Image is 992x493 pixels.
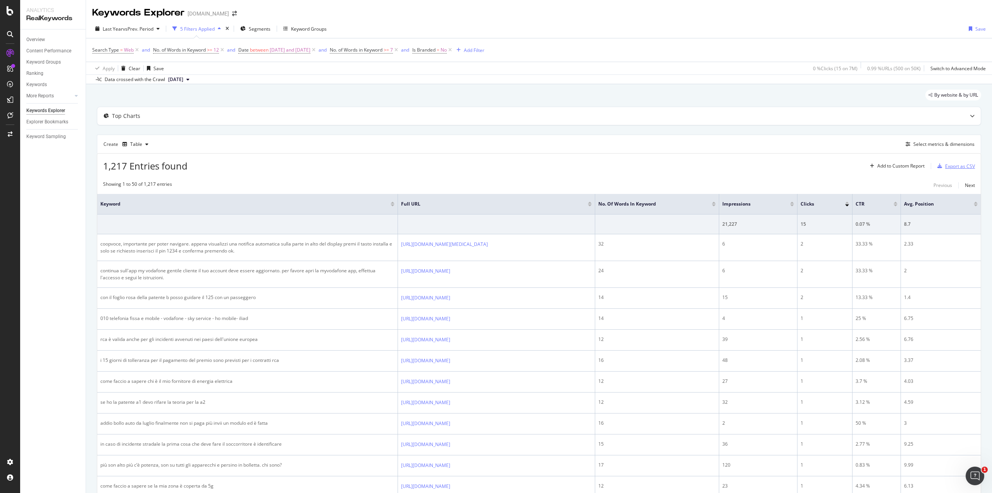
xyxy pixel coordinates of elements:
[401,315,450,323] a: [URL][DOMAIN_NAME]
[801,483,849,490] div: 1
[801,221,849,228] div: 15
[722,336,794,343] div: 39
[237,22,274,35] button: Segments
[291,26,327,32] div: Keyword Groups
[26,92,72,100] a: More Reports
[904,294,978,301] div: 1.4
[26,107,65,115] div: Keywords Explorer
[100,336,394,343] div: rca è valida anche per gli incidenti avvenuti nei paesi dell'unione europea
[103,181,172,190] div: Showing 1 to 50 of 1,217 entries
[813,65,858,72] div: 0 % Clicks ( 15 on 7M )
[319,46,327,54] button: and
[384,47,389,53] span: >=
[26,47,71,55] div: Content Performance
[401,420,450,427] a: [URL][DOMAIN_NAME]
[214,45,219,55] span: 12
[966,467,984,485] iframe: Intercom live chat
[801,462,849,469] div: 1
[401,399,450,407] a: [URL][DOMAIN_NAME]
[927,62,986,74] button: Switch to Advanced Mode
[153,47,206,53] span: No. of Words in Keyword
[598,267,716,274] div: 24
[598,441,716,448] div: 15
[26,69,43,78] div: Ranking
[856,336,897,343] div: 2.56 %
[464,47,484,54] div: Add Filter
[188,10,229,17] div: [DOMAIN_NAME]
[124,45,134,55] span: Web
[142,46,150,54] button: and
[975,26,986,32] div: Save
[26,81,80,89] a: Keywords
[100,441,394,448] div: in caso di incidente stradale la prima cosa che deve fare il soccorritore è identificare
[598,240,716,247] div: 32
[92,6,184,19] div: Keywords Explorer
[401,267,450,275] a: [URL][DOMAIN_NAME]
[856,267,897,274] div: 33.33 %
[453,45,484,55] button: Add Filter
[129,65,140,72] div: Clear
[401,357,450,365] a: [URL][DOMAIN_NAME]
[934,160,975,172] button: Export as CSV
[142,47,150,53] div: and
[401,462,450,469] a: [URL][DOMAIN_NAME]
[103,159,188,172] span: 1,217 Entries found
[224,25,231,33] div: times
[598,399,716,406] div: 12
[100,240,394,254] div: coopvoce, importante per poter navigare. appena visualizzi una notifica automatica sulla parte in...
[856,357,897,364] div: 2.08 %
[26,133,66,141] div: Keyword Sampling
[856,420,897,427] div: 50 %
[401,378,450,386] a: [URL][DOMAIN_NAME]
[722,221,794,228] div: 21,227
[401,201,576,208] span: Full URL
[801,240,849,247] div: 2
[103,26,123,32] span: Last Year
[598,357,716,364] div: 16
[801,267,849,274] div: 2
[401,294,450,302] a: [URL][DOMAIN_NAME]
[100,267,394,281] div: continua sull'app my vodafone gentile cliente il tuo account deve essere aggiornato. per favore a...
[103,138,152,150] div: Create
[902,140,975,149] button: Select metrics & dimensions
[598,462,716,469] div: 17
[801,357,849,364] div: 1
[856,201,882,208] span: CTR
[92,22,163,35] button: Last YearvsPrev. Period
[598,378,716,385] div: 12
[401,483,450,490] a: [URL][DOMAIN_NAME]
[26,14,79,23] div: RealKeywords
[722,201,778,208] span: Impressions
[100,315,394,322] div: 010 telefonia fissa e mobile - vodafone - sky service - ho mobile- iliad
[227,47,235,53] div: and
[867,160,925,172] button: Add to Custom Report
[598,420,716,427] div: 16
[123,26,153,32] span: vs Prev. Period
[26,47,80,55] a: Content Performance
[26,118,80,126] a: Explorer Bookmarks
[401,336,450,344] a: [URL][DOMAIN_NAME]
[119,138,152,150] button: Table
[319,47,327,53] div: and
[722,462,794,469] div: 120
[856,221,897,228] div: 0.07 %
[598,483,716,490] div: 12
[904,441,978,448] div: 9.25
[722,294,794,301] div: 15
[904,221,978,228] div: 8.7
[153,65,164,72] div: Save
[856,462,897,469] div: 0.83 %
[26,36,80,44] a: Overview
[913,141,975,147] div: Select metrics & dimensions
[26,133,80,141] a: Keyword Sampling
[250,47,269,53] span: between
[933,181,952,190] button: Previous
[965,182,975,189] div: Next
[26,118,68,126] div: Explorer Bookmarks
[112,112,140,120] div: Top Charts
[856,399,897,406] div: 3.12 %
[598,315,716,322] div: 14
[801,294,849,301] div: 2
[280,22,330,35] button: Keyword Groups
[165,75,193,84] button: [DATE]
